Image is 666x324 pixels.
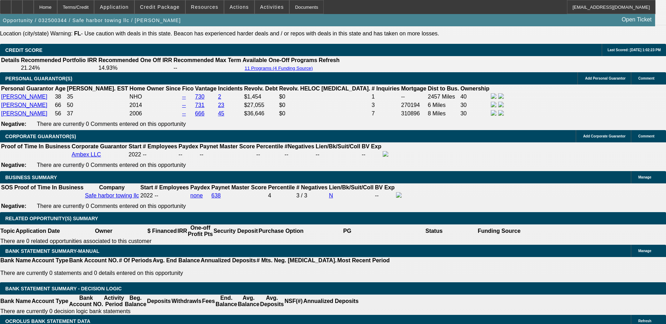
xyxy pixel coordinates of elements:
[15,224,60,238] th: Application Date
[498,93,504,99] img: linkedin-icon.png
[195,102,205,108] a: 731
[361,151,382,158] td: --
[460,110,490,117] td: 30
[130,86,181,92] b: Home Owner Since
[74,31,81,36] b: FL
[296,193,328,199] div: 3 / 3
[371,86,400,92] b: # Inquiries
[152,257,200,264] th: Avg. End Balance
[460,93,490,101] td: 40
[396,192,402,198] img: facebook-icon.png
[383,151,388,157] img: facebook-icon.png
[362,143,381,149] b: BV Exp
[200,151,255,158] div: --
[428,110,460,117] td: 8 Miles
[279,86,370,92] b: Revolv. HELOC [MEDICAL_DATA].
[284,295,303,308] th: NSF(#)
[244,93,278,101] td: $1,454
[14,184,84,191] th: Proof of Time In Business
[268,193,295,199] div: 4
[296,184,328,190] b: # Negatives
[147,224,177,238] th: $ Financed
[285,151,315,158] div: --
[583,134,626,138] span: Add Corporate Guarantor
[20,57,97,64] th: Recommended Portfolio IRR
[215,295,237,308] th: End. Balance
[258,224,304,238] th: Purchase Option
[491,93,496,99] img: facebook-icon.png
[391,224,477,238] th: Status
[173,65,242,72] td: --
[375,192,395,200] td: --
[99,184,125,190] b: Company
[140,184,153,190] b: Start
[98,65,172,72] td: 14.93%
[182,86,194,92] b: Fico
[187,224,213,238] th: One-off Profit Pts
[140,192,153,200] td: 2022
[256,143,283,149] b: Percentile
[371,110,400,117] td: 7
[607,48,661,52] span: Last Scored: [DATE] 1:02:23 PM
[1,203,26,209] b: Negative:
[491,102,496,107] img: facebook-icon.png
[460,86,489,92] b: Ownership
[1,110,47,116] a: [PERSON_NAME]
[255,0,289,14] button: Activities
[195,86,217,92] b: Vantage
[67,86,128,92] b: [PERSON_NAME]. EST
[401,86,427,92] b: Mortgage
[230,4,249,10] span: Actions
[218,110,224,116] a: 45
[585,76,626,80] span: Add Personal Guarantor
[72,143,127,149] b: Corporate Guarantor
[69,257,119,264] th: Bank Account NO.
[124,295,146,308] th: Beg. Balance
[54,101,66,109] td: 66
[638,134,654,138] span: Comment
[182,102,186,108] a: --
[37,162,186,168] span: There are currently 0 Comments entered on this opportunity
[242,57,318,64] th: Available One-Off Programs
[491,110,496,116] img: facebook-icon.png
[130,110,142,116] span: 2006
[211,193,221,198] a: 638
[315,151,361,158] td: --
[260,295,284,308] th: Avg. Deposits
[190,184,210,190] b: Paydex
[171,295,202,308] th: Withdrawls
[1,57,20,64] th: Details
[147,295,171,308] th: Deposits
[428,93,460,101] td: 2457 Miles
[256,151,283,158] div: --
[182,94,186,100] a: --
[619,14,654,26] a: Open Ticket
[279,93,371,101] td: $0
[638,319,651,323] span: Refresh
[5,134,76,139] span: CORPORATE GUARANTOR(S)
[128,143,141,149] b: Start
[460,101,490,109] td: 30
[100,4,128,10] span: Application
[279,101,371,109] td: $0
[129,93,181,101] td: NHO
[173,57,242,64] th: Recommended Max Term
[401,93,427,101] td: --
[85,193,139,198] a: Safe harbor towing llc
[401,101,427,109] td: 270194
[256,257,337,264] th: # Mts. Neg. [MEDICAL_DATA].
[213,224,258,238] th: Security Deposit
[1,162,26,168] b: Negative:
[135,0,185,14] button: Credit Package
[401,110,427,117] td: 310896
[195,94,205,100] a: 730
[428,101,460,109] td: 6 Miles
[337,257,390,264] th: Most Recent Period
[190,193,203,198] a: none
[37,203,186,209] span: There are currently 0 Comments entered on this opportunity
[5,47,42,53] span: CREDIT SCORE
[54,93,66,101] td: 38
[130,102,142,108] span: 2014
[5,216,98,221] span: RELATED OPPORTUNITY(S) SUMMARY
[244,86,278,92] b: Revolv. Debt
